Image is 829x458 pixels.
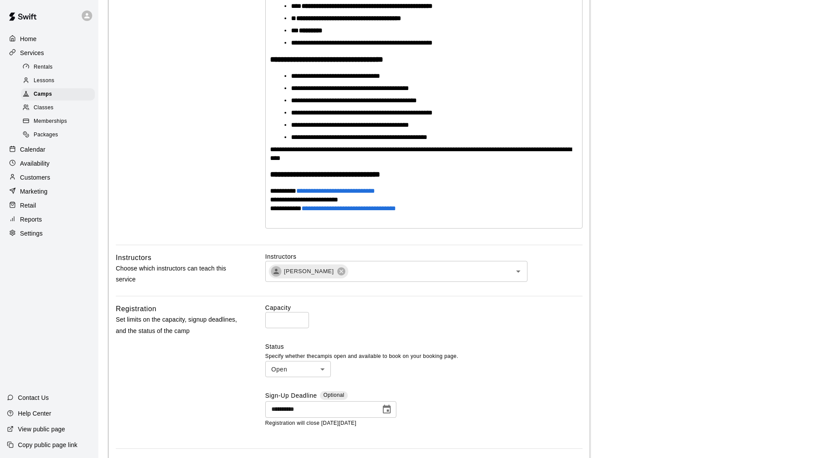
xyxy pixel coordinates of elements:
[34,117,67,126] span: Memberships
[34,63,53,72] span: Rentals
[279,267,339,276] span: [PERSON_NAME]
[21,88,98,101] a: Camps
[18,425,65,434] p: View public page
[7,46,91,59] a: Services
[265,252,583,261] label: Instructors
[265,361,331,377] div: Open
[116,252,152,264] h6: Instructors
[18,441,77,449] p: Copy public page link
[20,173,50,182] p: Customers
[21,115,95,128] div: Memberships
[20,215,42,224] p: Reports
[20,49,44,57] p: Services
[265,342,583,351] label: Status
[20,187,48,196] p: Marketing
[21,128,98,142] a: Packages
[18,393,49,402] p: Contact Us
[265,391,317,401] label: Sign-Up Deadline
[7,213,91,226] a: Reports
[7,157,91,170] a: Availability
[271,266,281,277] div: Nathan Ballagh
[21,129,95,141] div: Packages
[7,171,91,184] a: Customers
[21,74,98,87] a: Lessons
[20,35,37,43] p: Home
[34,76,55,85] span: Lessons
[7,199,91,212] a: Retail
[7,185,91,198] a: Marketing
[34,104,53,112] span: Classes
[21,88,95,101] div: Camps
[7,143,91,156] a: Calendar
[378,401,395,418] button: Choose date, selected date is Aug 25, 2025
[7,227,91,240] a: Settings
[265,303,583,312] label: Capacity
[21,60,98,74] a: Rentals
[116,303,156,315] h6: Registration
[34,90,52,99] span: Camps
[21,61,95,73] div: Rentals
[20,229,43,238] p: Settings
[323,392,344,398] span: Optional
[265,352,583,361] p: Specify whether the camp is open and available to book on your booking page.
[269,264,348,278] div: [PERSON_NAME]
[265,419,583,428] p: Registration will close [DATE][DATE]
[20,145,45,154] p: Calendar
[18,409,51,418] p: Help Center
[34,131,58,139] span: Packages
[7,32,91,45] a: Home
[21,101,98,115] a: Classes
[20,159,50,168] p: Availability
[21,115,98,128] a: Memberships
[21,75,95,87] div: Lessons
[20,201,36,210] p: Retail
[116,263,237,285] p: Choose which instructors can teach this service
[512,265,524,278] button: Open
[116,314,237,336] p: Set limits on the capacity, signup deadlines, and the status of the camp
[21,102,95,114] div: Classes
